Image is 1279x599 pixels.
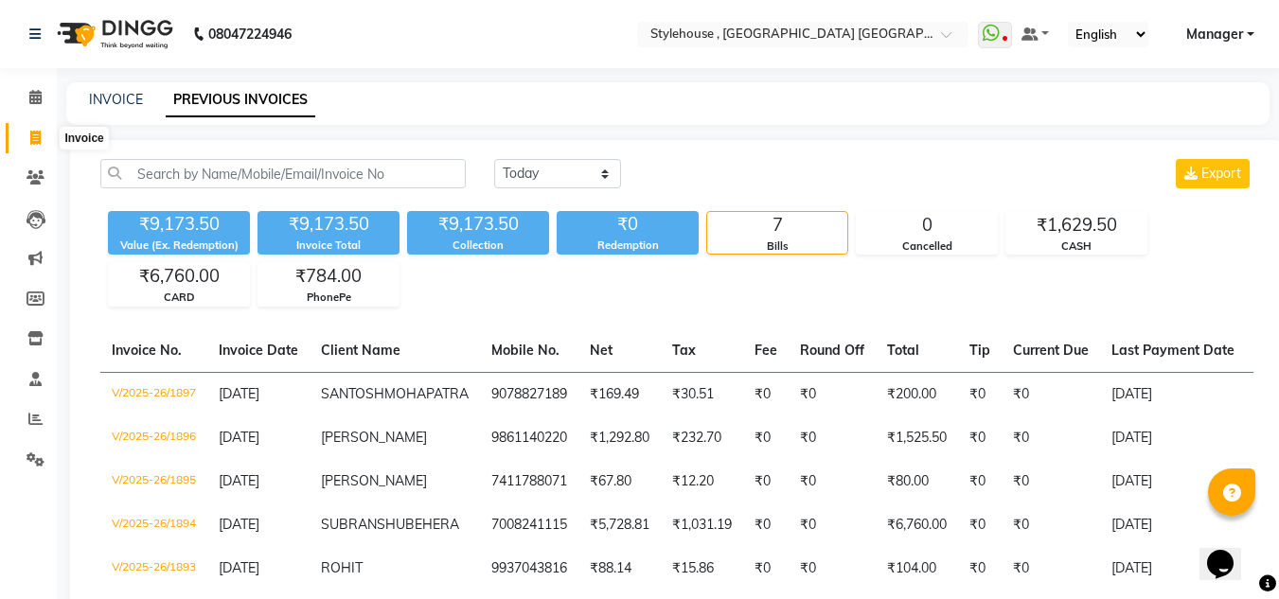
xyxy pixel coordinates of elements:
div: Invoice Total [258,238,400,254]
td: ₹1,292.80 [578,416,661,460]
td: ₹0 [743,460,789,503]
td: V/2025-26/1896 [100,416,207,460]
span: Tip [969,342,990,359]
div: Cancelled [857,238,997,255]
td: ₹0 [743,547,789,590]
td: ₹1,525.50 [876,416,958,460]
a: INVOICE [89,91,143,108]
td: [DATE] [1100,372,1246,416]
img: logo [48,8,178,61]
div: ₹9,173.50 [407,211,549,238]
td: V/2025-26/1895 [100,460,207,503]
span: Fee [755,342,777,359]
iframe: chat widget [1199,523,1260,580]
button: Export [1176,159,1250,188]
td: ₹0 [958,460,1002,503]
td: ₹0 [958,372,1002,416]
span: [PERSON_NAME] [321,429,427,446]
td: ₹5,728.81 [578,503,661,547]
div: 7 [707,212,847,238]
span: Round Off [800,342,864,359]
td: 7008241115 [480,503,578,547]
td: ₹0 [1002,547,1100,590]
div: ₹0 [557,211,699,238]
div: Bills [707,238,847,255]
span: Net [590,342,613,359]
div: ₹9,173.50 [108,211,250,238]
span: Total [887,342,919,359]
div: ₹1,629.50 [1006,212,1146,238]
span: [DATE] [219,516,259,533]
td: [DATE] [1100,460,1246,503]
td: ₹6,760.00 [876,503,958,547]
td: 9937043816 [480,547,578,590]
td: ₹0 [743,503,789,547]
span: SANTOSH [321,385,384,402]
div: Collection [407,238,549,254]
span: Invoice Date [219,342,298,359]
td: ₹0 [743,372,789,416]
input: Search by Name/Mobile/Email/Invoice No [100,159,466,188]
td: V/2025-26/1894 [100,503,207,547]
td: ₹1,031.19 [661,503,743,547]
td: ₹0 [958,416,1002,460]
td: ₹0 [1002,503,1100,547]
td: ₹0 [1002,416,1100,460]
span: MOHAPATRA [384,385,469,402]
span: Tax [672,342,696,359]
td: ₹12.20 [661,460,743,503]
span: [DATE] [219,385,259,402]
span: [DATE] [219,559,259,576]
td: ₹0 [958,547,1002,590]
td: 7411788071 [480,460,578,503]
div: 0 [857,212,997,238]
td: ₹0 [789,503,876,547]
span: [PERSON_NAME] [321,472,427,489]
span: ROHIT [321,559,363,576]
div: PhonePe [258,290,399,306]
td: ₹200.00 [876,372,958,416]
div: Value (Ex. Redemption) [108,238,250,254]
td: ₹0 [789,460,876,503]
td: ₹0 [789,416,876,460]
td: ₹80.00 [876,460,958,503]
b: 08047224946 [208,8,292,61]
span: Manager [1186,25,1243,44]
td: [DATE] [1100,547,1246,590]
td: ₹30.51 [661,372,743,416]
td: ₹88.14 [578,547,661,590]
td: ₹0 [789,547,876,590]
a: PREVIOUS INVOICES [166,83,315,117]
td: ₹0 [1002,460,1100,503]
span: BEHERA [405,516,459,533]
td: ₹0 [743,416,789,460]
div: CARD [109,290,249,306]
td: ₹67.80 [578,460,661,503]
div: ₹784.00 [258,263,399,290]
td: [DATE] [1100,416,1246,460]
td: ₹15.86 [661,547,743,590]
td: ₹0 [958,503,1002,547]
td: ₹232.70 [661,416,743,460]
div: ₹9,173.50 [258,211,400,238]
div: ₹6,760.00 [109,263,249,290]
td: V/2025-26/1893 [100,547,207,590]
td: ₹0 [789,372,876,416]
div: Redemption [557,238,699,254]
span: Current Due [1013,342,1089,359]
span: Invoice No. [112,342,182,359]
td: [DATE] [1100,503,1246,547]
td: ₹169.49 [578,372,661,416]
span: SUBRANSHU [321,516,405,533]
td: ₹0 [1002,372,1100,416]
span: Client Name [321,342,400,359]
span: [DATE] [219,429,259,446]
td: 9078827189 [480,372,578,416]
span: Last Payment Date [1111,342,1235,359]
div: CASH [1006,238,1146,255]
td: V/2025-26/1897 [100,372,207,416]
td: ₹104.00 [876,547,958,590]
span: Mobile No. [491,342,560,359]
td: 9861140220 [480,416,578,460]
span: Export [1201,165,1241,182]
